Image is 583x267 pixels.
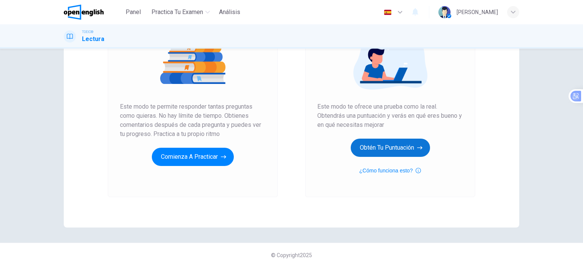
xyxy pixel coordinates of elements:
[219,8,240,17] span: Análisis
[64,5,104,20] img: OpenEnglish logo
[82,35,104,44] h1: Lectura
[152,148,234,166] button: Comienza a practicar
[148,5,213,19] button: Practica tu examen
[121,5,145,19] button: Panel
[457,8,498,17] div: [PERSON_NAME]
[216,5,243,19] button: Análisis
[359,166,421,175] button: ¿Cómo funciona esto?
[64,5,121,20] a: OpenEnglish logo
[151,8,203,17] span: Practica tu examen
[317,102,463,130] span: Este modo te ofrece una prueba como la real. Obtendrás una puntuación y verás en qué eres bueno y...
[126,8,141,17] span: Panel
[82,29,93,35] span: TOEIC®
[438,6,451,18] img: Profile picture
[271,252,312,258] span: © Copyright 2025
[351,139,430,157] button: Obtén tu puntuación
[120,102,266,139] span: Este modo te permite responder tantas preguntas como quieras. No hay límite de tiempo. Obtienes c...
[383,9,392,15] img: es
